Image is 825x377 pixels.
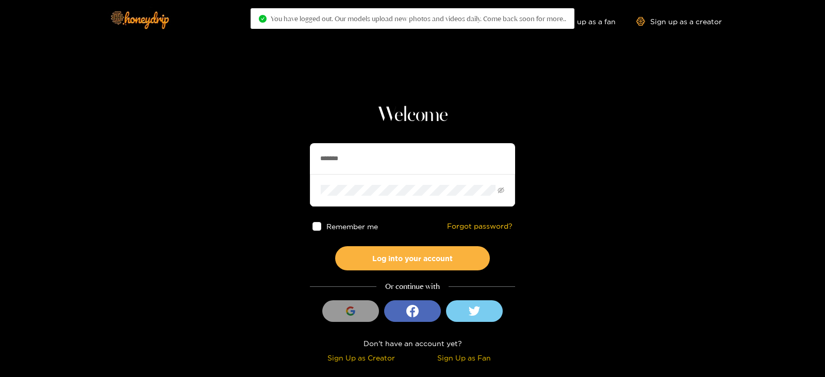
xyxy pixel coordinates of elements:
a: Sign up as a creator [636,17,722,26]
div: Or continue with [310,281,515,293]
button: Log into your account [335,246,490,270]
h1: Welcome [310,103,515,128]
span: eye-invisible [498,187,504,194]
div: Don't have an account yet? [310,337,515,349]
div: Sign Up as Fan [415,352,513,364]
span: You have logged out. Our models upload new photos and videos daily. Come back soon for more.. [271,14,566,23]
div: Sign Up as Creator [312,352,410,364]
a: Forgot password? [447,222,513,231]
span: check-circle [259,15,267,23]
span: Remember me [326,222,378,230]
a: Sign up as a fan [545,17,616,26]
